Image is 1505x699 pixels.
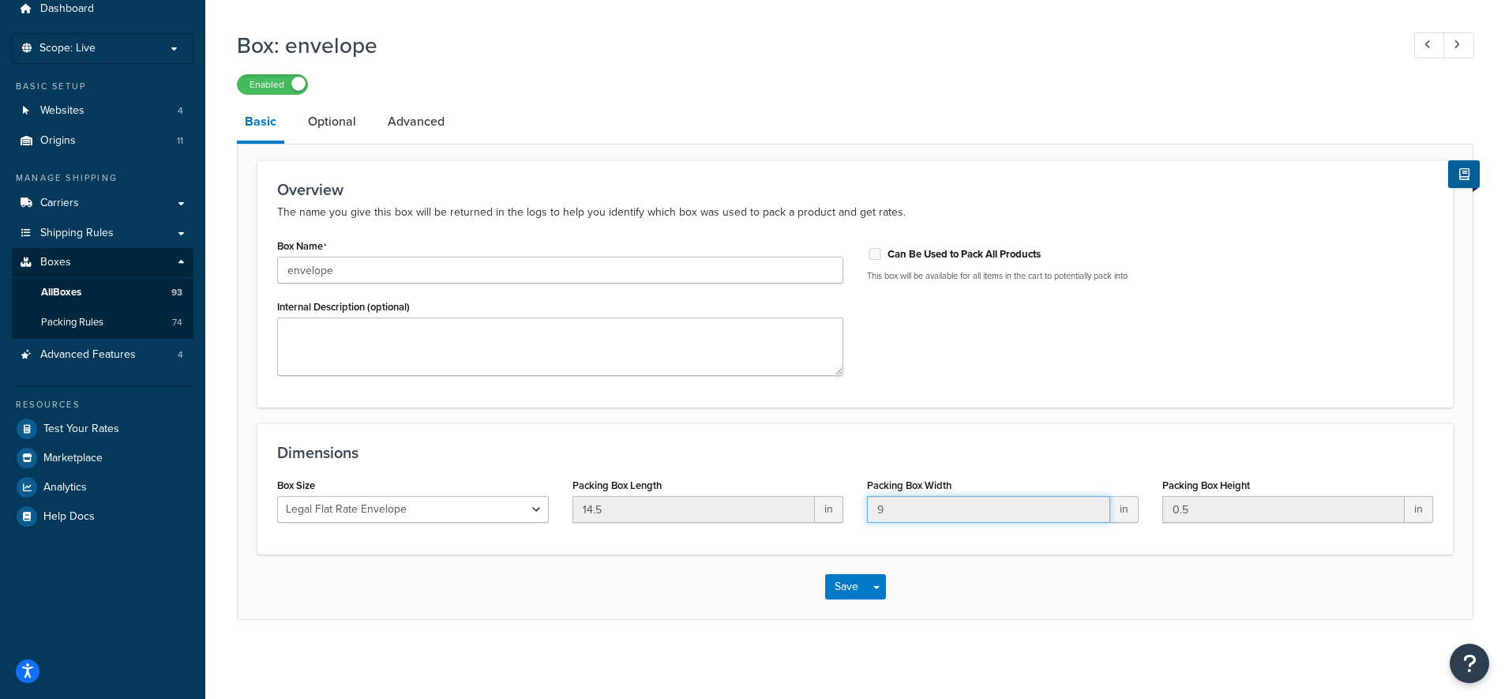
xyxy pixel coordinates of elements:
[12,398,193,412] div: Resources
[43,510,95,524] span: Help Docs
[41,316,103,329] span: Packing Rules
[277,479,315,491] label: Box Size
[40,197,79,210] span: Carriers
[238,75,307,94] label: Enabled
[40,134,76,148] span: Origins
[12,219,193,248] a: Shipping Rules
[12,171,193,185] div: Manage Shipping
[171,286,182,299] span: 93
[12,340,193,370] li: Advanced Features
[867,479,951,491] label: Packing Box Width
[300,103,364,141] a: Optional
[12,278,193,307] a: AllBoxes93
[1443,32,1474,58] a: Next Record
[12,126,193,156] a: Origins11
[12,189,193,218] a: Carriers
[1110,496,1139,523] span: in
[40,227,114,240] span: Shipping Rules
[12,96,193,126] a: Websites4
[43,423,119,436] span: Test Your Rates
[815,496,843,523] span: in
[12,308,193,337] a: Packing Rules74
[43,452,103,465] span: Marketplace
[867,270,1433,282] p: This box will be available for all items in the cart to potentially pack into
[39,42,96,55] span: Scope: Live
[12,502,193,531] a: Help Docs
[40,2,94,16] span: Dashboard
[277,181,1433,198] h3: Overview
[40,348,136,362] span: Advanced Features
[12,80,193,93] div: Basic Setup
[12,340,193,370] a: Advanced Features4
[825,574,868,599] button: Save
[888,247,1041,261] label: Can Be Used to Pack All Products
[12,96,193,126] li: Websites
[178,348,183,362] span: 4
[277,444,1433,461] h3: Dimensions
[12,415,193,443] a: Test Your Rates
[40,104,84,118] span: Websites
[1450,644,1489,683] button: Open Resource Center
[178,104,183,118] span: 4
[12,444,193,472] a: Marketplace
[12,248,193,277] a: Boxes
[41,286,81,299] span: All Boxes
[172,316,182,329] span: 74
[1448,160,1480,188] button: Show Help Docs
[867,248,883,260] input: This option can't be selected because the box is assigned to a dimensional rule
[12,248,193,338] li: Boxes
[40,256,71,269] span: Boxes
[572,479,662,491] label: Packing Box Length
[12,126,193,156] li: Origins
[277,240,327,253] label: Box Name
[177,134,183,148] span: 11
[1405,496,1433,523] span: in
[12,473,193,502] a: Analytics
[380,103,452,141] a: Advanced
[277,203,1433,222] p: The name you give this box will be returned in the logs to help you identify which box was used t...
[277,301,410,313] label: Internal Description (optional)
[12,308,193,337] li: Packing Rules
[1162,479,1250,491] label: Packing Box Height
[237,103,284,144] a: Basic
[43,481,87,494] span: Analytics
[1414,32,1445,58] a: Previous Record
[237,30,1385,61] h1: Box: envelope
